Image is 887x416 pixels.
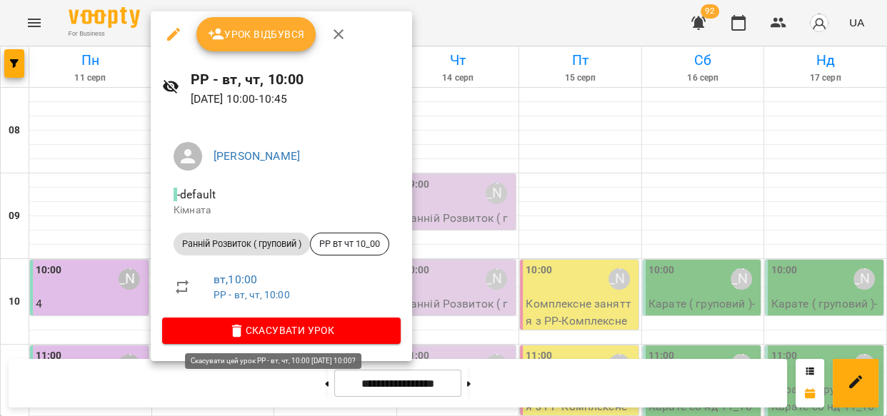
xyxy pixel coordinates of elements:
span: РР вт чт 10_00 [311,238,389,250]
span: - default [174,188,219,201]
span: Скасувати Урок [174,322,389,339]
button: Урок відбувся [196,17,316,51]
a: [PERSON_NAME] [214,149,300,163]
button: Скасувати Урок [162,318,401,343]
div: РР вт чт 10_00 [310,233,389,255]
p: [DATE] 10:00 - 10:45 [191,91,401,108]
a: вт , 10:00 [214,273,257,286]
h6: РР - вт, чт, 10:00 [191,69,401,91]
span: Ранній Розвиток ( груповий ) [174,238,310,250]
p: Кімната [174,203,389,218]
a: РР - вт, чт, 10:00 [214,289,290,300]
span: Урок відбувся [208,26,305,43]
